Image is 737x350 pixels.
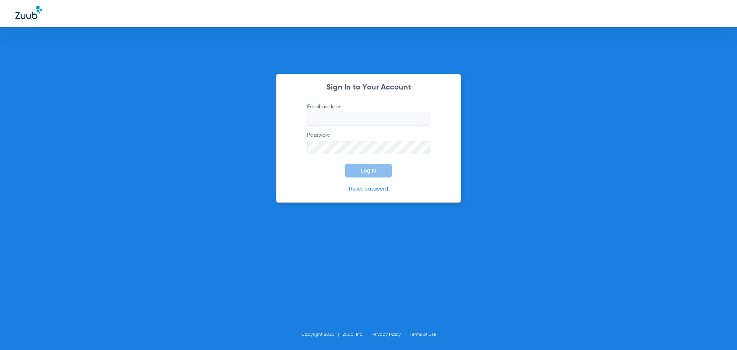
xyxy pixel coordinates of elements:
img: Zuub Logo [15,6,42,19]
li: Zuub, Inc. [343,331,372,338]
a: Privacy Policy [372,332,401,337]
li: Copyright 2025 [301,331,343,338]
button: Log In [345,164,392,177]
h2: Sign In to Your Account [296,84,441,91]
a: Terms of Use [410,332,436,337]
span: Log In [360,168,377,174]
label: Password [307,131,430,154]
a: Reset password [349,186,388,192]
input: Password [307,141,430,154]
label: Email address [307,103,430,126]
input: Email address [307,113,430,126]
